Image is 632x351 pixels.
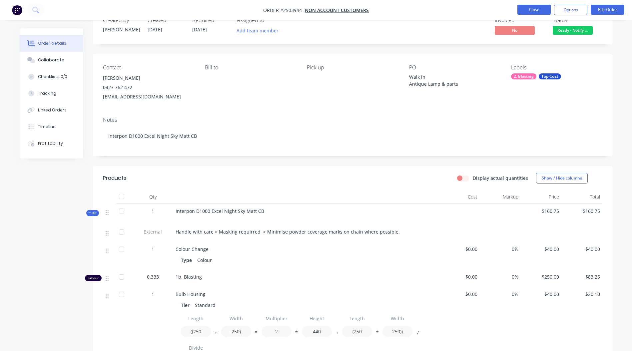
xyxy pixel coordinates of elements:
span: Ready - Notify ... [553,26,593,34]
div: Tier [181,300,192,310]
div: Checklists 0/0 [38,74,67,80]
span: $40.00 [564,246,600,253]
span: No [495,26,535,34]
div: Top Coat [539,73,561,79]
span: External [136,228,170,235]
a: Non account customers [305,7,369,13]
div: Total [562,190,603,204]
button: Timeline [20,118,83,135]
div: Qty [133,190,173,204]
div: [PERSON_NAME]0427 762 472[EMAIL_ADDRESS][DOMAIN_NAME] [103,73,194,101]
span: $160.75 [524,208,559,215]
button: Edit Order [591,5,624,15]
div: Price [521,190,562,204]
button: + [334,331,340,336]
button: Show / Hide columns [536,173,588,184]
button: Collaborate [20,52,83,68]
span: $40.00 [524,291,559,298]
div: Colour [195,255,215,265]
span: [DATE] [192,26,207,33]
input: Value [342,326,372,337]
input: Label [221,313,251,324]
span: Handle with care > Masking requirred > Minimise powder coverage marks on chain where possible. [176,229,400,235]
div: Notes [103,117,603,123]
div: Status [553,17,603,23]
div: Timeline [38,124,56,130]
div: PO [409,64,500,71]
div: Labour [85,275,102,281]
button: Linked Orders [20,102,83,118]
label: Display actual quantities [473,174,528,182]
div: Pick up [307,64,398,71]
div: Order details [38,40,66,46]
button: Tracking [20,85,83,102]
div: Profitability [38,140,63,146]
span: $250.00 [524,273,559,280]
span: Kit [88,211,97,216]
div: Invoiced [495,17,545,23]
button: Ready - Notify ... [553,26,593,36]
span: $160.75 [564,208,600,215]
div: Assigned to [237,17,304,23]
span: 1 [152,246,154,253]
span: $0.00 [442,291,478,298]
div: Collaborate [38,57,64,63]
div: Cost [439,190,480,204]
input: Value [382,326,412,337]
div: Interpon D1000 Excel Night Sky Matt CB [103,126,603,146]
button: Options [554,5,587,15]
button: / [414,331,421,336]
div: Tracking [38,90,56,96]
span: $40.00 [524,246,559,253]
div: Kit [86,210,99,216]
span: Colour Change [176,246,209,252]
div: Type [181,255,195,265]
div: Bill to [205,64,296,71]
input: Label [342,313,372,324]
button: Profitability [20,135,83,152]
div: Standard [192,300,218,310]
div: Contact [103,64,194,71]
span: $0.00 [442,273,478,280]
input: Label [181,313,211,324]
span: 1 [152,291,154,298]
img: Factory [12,5,22,15]
button: Close [517,5,551,15]
span: [DATE] [148,26,162,33]
button: Order details [20,35,83,52]
div: Products [103,174,126,182]
div: 0427 762 472 [103,83,194,92]
span: Order #2503944 - [263,7,305,13]
div: Walk in Antique Lamp & parts [409,73,492,87]
button: Checklists 0/0 [20,68,83,85]
div: [PERSON_NAME] [103,73,194,83]
div: Created by [103,17,140,23]
span: Bulb Housing [176,291,206,297]
button: + [213,331,219,336]
input: Label [302,313,332,324]
span: $20.10 [564,291,600,298]
span: Interpon D1000 Excel Night Sky Matt CB [176,208,264,214]
input: Value [262,326,292,337]
div: Created [148,17,184,23]
span: 0.333 [147,273,159,280]
button: Add team member [233,26,282,35]
div: Required [192,17,229,23]
div: Linked Orders [38,107,67,113]
span: 0% [483,273,518,280]
div: [EMAIL_ADDRESS][DOMAIN_NAME] [103,92,194,101]
span: $83.25 [564,273,600,280]
div: 2. Blasting [511,73,536,79]
input: Value [221,326,251,337]
div: [PERSON_NAME] [103,26,140,33]
button: Add team member [237,26,282,35]
span: 1b. Blasting [176,274,202,280]
input: Value [302,326,332,337]
input: Label [262,313,292,324]
span: 0% [483,291,518,298]
input: Label [382,313,412,324]
span: 1 [152,208,154,215]
span: 0% [483,246,518,253]
div: Labels [511,64,602,71]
